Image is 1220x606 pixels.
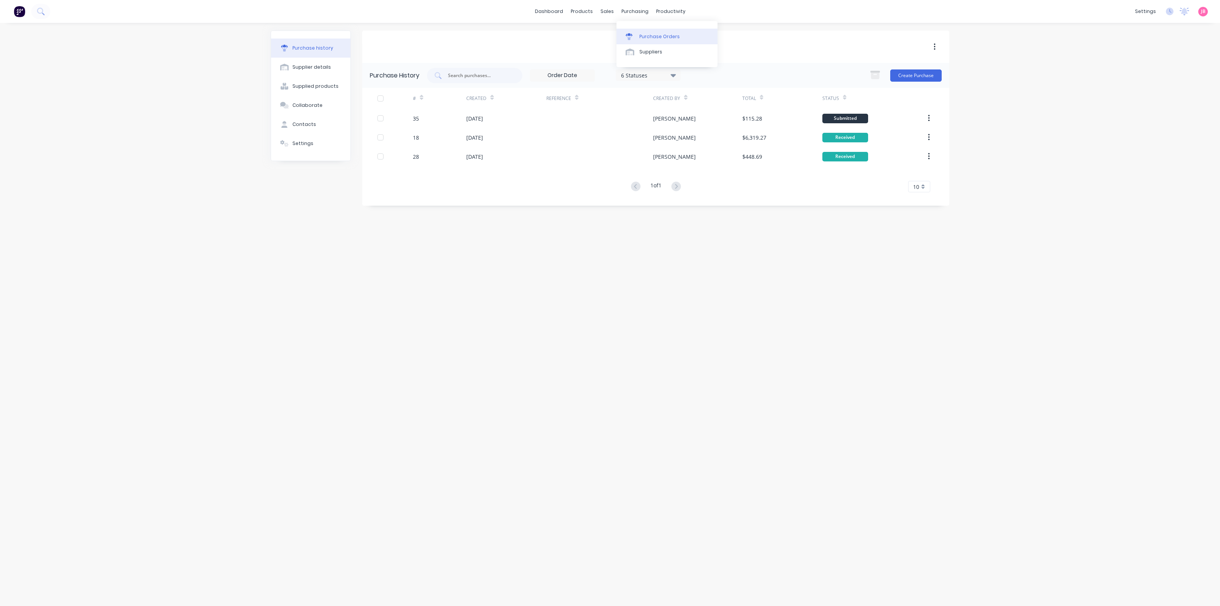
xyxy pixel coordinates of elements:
[1131,6,1160,17] div: settings
[639,33,680,40] div: Purchase Orders
[292,83,339,90] div: Supplied products
[616,44,718,60] a: Suppliers
[742,95,756,102] div: Total
[271,58,350,77] button: Supplier details
[413,153,419,161] div: 28
[292,64,331,71] div: Supplier details
[742,134,766,142] div: $6,319.27
[1201,8,1206,15] span: JB
[531,6,567,17] a: dashboard
[567,6,597,17] div: products
[271,96,350,115] button: Collaborate
[618,6,652,17] div: purchasing
[822,114,868,123] div: Submitted
[413,134,419,142] div: 18
[653,153,696,161] div: [PERSON_NAME]
[271,39,350,58] button: Purchase history
[653,95,680,102] div: Created By
[822,152,868,161] div: Received
[466,114,483,122] div: [DATE]
[742,114,762,122] div: $115.28
[650,181,661,192] div: 1 of 1
[271,77,350,96] button: Supplied products
[639,48,662,55] div: Suppliers
[292,102,323,109] div: Collaborate
[413,114,419,122] div: 35
[621,71,676,79] div: 6 Statuses
[14,6,25,17] img: Factory
[271,115,350,134] button: Contacts
[466,134,483,142] div: [DATE]
[413,95,416,102] div: #
[616,29,718,44] a: Purchase Orders
[653,134,696,142] div: [PERSON_NAME]
[292,140,313,147] div: Settings
[292,121,316,128] div: Contacts
[822,95,839,102] div: Status
[466,95,486,102] div: Created
[597,6,618,17] div: sales
[466,153,483,161] div: [DATE]
[546,95,571,102] div: Reference
[271,134,350,153] button: Settings
[913,183,919,191] span: 10
[530,70,594,81] input: Order Date
[447,72,510,79] input: Search purchases...
[292,45,333,52] div: Purchase history
[822,133,868,142] div: Received
[890,69,942,82] button: Create Purchase
[653,114,696,122] div: [PERSON_NAME]
[370,71,419,80] div: Purchase History
[652,6,689,17] div: productivity
[742,153,762,161] div: $448.69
